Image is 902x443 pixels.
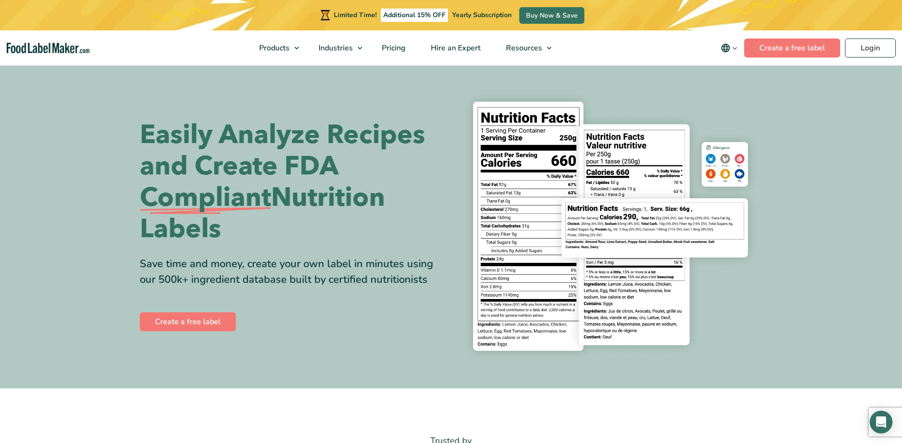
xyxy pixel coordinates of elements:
[369,30,416,66] a: Pricing
[503,43,543,53] span: Resources
[334,10,377,19] span: Limited Time!
[494,30,556,66] a: Resources
[418,30,491,66] a: Hire an Expert
[140,182,271,213] span: Compliant
[379,43,407,53] span: Pricing
[870,411,892,433] div: Open Intercom Messenger
[316,43,354,53] span: Industries
[452,10,512,19] span: Yearly Subscription
[140,256,444,288] div: Save time and money, create your own label in minutes using our 500k+ ingredient database built b...
[306,30,367,66] a: Industries
[140,312,236,331] a: Create a free label
[247,30,304,66] a: Products
[428,43,482,53] span: Hire an Expert
[845,39,896,58] a: Login
[381,9,448,22] span: Additional 15% OFF
[519,7,584,24] a: Buy Now & Save
[256,43,291,53] span: Products
[744,39,840,58] a: Create a free label
[140,119,444,245] h1: Easily Analyze Recipes and Create FDA Nutrition Labels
